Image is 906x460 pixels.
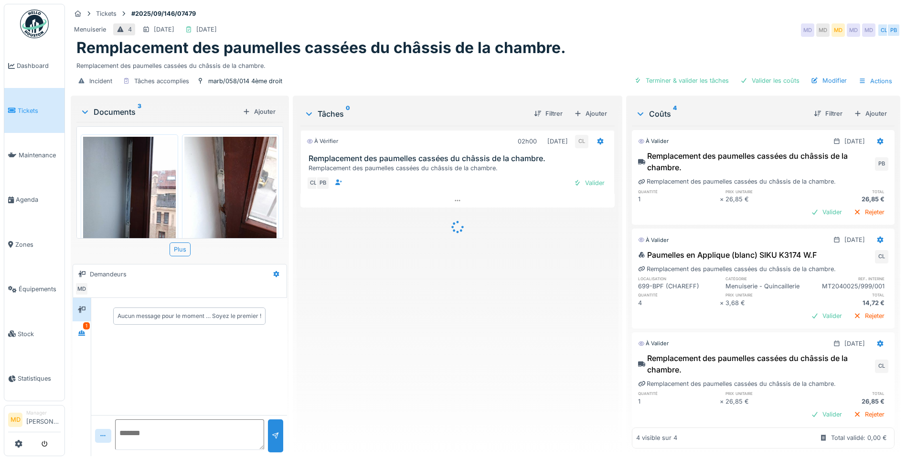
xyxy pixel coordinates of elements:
div: 699-BPF (CHAREFF) [638,282,719,291]
div: Menuiserie [74,25,106,34]
a: Maintenance [4,133,64,177]
h6: total [807,390,888,396]
span: Zones [15,240,61,249]
h6: catégorie [725,275,807,282]
div: [DATE] [844,339,865,348]
div: Rejeter [850,206,888,219]
img: 3y78ygmvlp65diupuzix83y10gep [184,137,277,260]
div: PB [875,157,888,171]
div: Remplacement des paumelles cassées du châssis de la chambre. [638,150,873,173]
div: Tickets [96,9,117,18]
div: À valider [638,340,669,348]
div: 3,68 € [725,298,807,307]
div: Plus [170,242,191,256]
div: [DATE] [154,25,174,34]
div: CL [877,23,891,37]
div: 26,85 € [725,195,807,204]
div: Tâches accomplies [134,77,189,86]
div: 4 visible sur 4 [636,434,677,443]
div: Rejeter [850,408,888,421]
div: MD [75,282,88,296]
div: Valider [807,206,846,219]
div: marb/058/014 4ème droit [208,77,282,86]
div: Filtrer [810,107,846,120]
a: Équipements [4,267,64,311]
div: Remplacement des paumelles cassées du châssis de la chambre. [638,264,836,274]
span: Agenda [16,195,61,204]
div: MD [831,23,845,37]
div: [DATE] [844,235,865,244]
div: × [720,298,726,307]
h6: quantité [638,188,719,195]
div: Documents [80,106,239,118]
div: Incident [89,77,112,86]
div: 4 [128,25,132,34]
div: × [720,195,726,204]
div: Demandeurs [90,270,127,279]
div: Aucun message pour le moment … Soyez le premier ! [117,312,261,320]
div: Valider [807,408,846,421]
a: Zones [4,222,64,267]
h6: prix unitaire [725,188,807,195]
div: CL [875,250,888,263]
span: Stock [18,329,61,339]
div: [DATE] [196,25,217,34]
div: À valider [638,236,669,244]
span: Maintenance [19,151,61,160]
span: Tickets [18,106,61,115]
div: Ajouter [850,107,891,120]
a: Stock [4,311,64,356]
div: 14,72 € [807,298,888,307]
div: 26,85 € [725,397,807,406]
div: Remplacement des paumelles cassées du châssis de la chambre. [638,379,836,388]
div: Actions [854,74,896,88]
strong: #2025/09/146/07479 [128,9,200,18]
a: Statistiques [4,356,64,401]
div: Valider les coûts [736,74,803,87]
div: Menuiserie - Quincaillerie [725,282,807,291]
div: 1 [638,195,719,204]
li: MD [8,413,22,427]
div: Terminer & valider les tâches [630,74,733,87]
h6: ref. interne [807,275,888,282]
div: CL [307,176,320,190]
div: 1 [83,322,90,329]
img: Badge_color-CXgf-gQk.svg [20,10,49,38]
a: Agenda [4,177,64,222]
div: Total validé: 0,00 € [831,434,887,443]
div: 02h00 [518,137,537,146]
div: PB [316,176,330,190]
div: Modifier [807,74,851,87]
div: Filtrer [530,107,566,120]
h6: prix unitaire [725,390,807,396]
div: À vérifier [307,137,338,145]
h3: Remplacement des paumelles cassées du châssis de la chambre. [309,154,610,163]
span: Statistiques [18,374,61,383]
sup: 3 [138,106,141,118]
h6: total [807,188,888,195]
a: MD Manager[PERSON_NAME] [8,409,61,432]
div: Paumelles en Applique (blanc) SIKU K3174 W.F [638,249,817,261]
a: Dashboard [4,44,64,88]
div: Remplacement des paumelles cassées du châssis de la chambre. [76,57,895,70]
div: PB [887,23,900,37]
h6: total [807,292,888,298]
div: Valider [807,309,846,322]
h6: quantité [638,292,719,298]
div: MD [816,23,830,37]
sup: 4 [673,108,677,120]
div: × [720,397,726,406]
div: 4 [638,298,719,307]
div: MT2040025/999/001 [807,282,888,291]
div: Tâches [304,108,526,120]
h6: quantité [638,390,719,396]
div: [DATE] [547,137,568,146]
span: Dashboard [17,61,61,70]
div: Manager [26,409,61,416]
div: Ajouter [239,105,279,118]
div: Ajouter [570,107,611,120]
div: [DATE] [844,137,865,146]
div: 26,85 € [807,195,888,204]
h6: localisation [638,275,719,282]
li: [PERSON_NAME] [26,409,61,430]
